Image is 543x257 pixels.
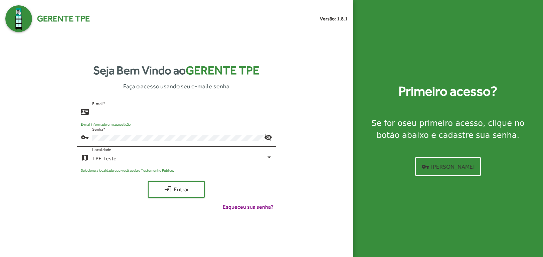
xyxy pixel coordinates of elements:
[93,62,259,79] strong: Seja Bem Vindo ao
[81,153,89,161] mat-icon: map
[421,163,429,171] mat-icon: vpn_key
[164,185,172,193] mat-icon: login
[402,119,483,128] strong: seu primeiro acesso
[81,133,89,141] mat-icon: vpn_key
[81,122,132,126] mat-hint: E-mail informado em sua petição.
[421,161,475,173] span: [PERSON_NAME]
[320,15,348,22] small: Versão: 1.8.1
[123,82,229,91] span: Faça o acesso usando seu e-mail e senha
[81,107,89,115] mat-icon: contact_mail
[37,12,90,25] span: Gerente TPE
[264,133,272,141] mat-icon: visibility_off
[415,157,481,176] button: [PERSON_NAME]
[223,203,274,211] span: Esqueceu sua senha?
[148,181,205,198] button: Entrar
[92,155,117,162] span: TPE Teste
[154,183,199,195] span: Entrar
[186,64,259,77] span: Gerente TPE
[81,168,174,172] mat-hint: Selecione a localidade que você apoia o Testemunho Público.
[5,5,32,32] img: Logo Gerente
[398,81,497,101] strong: Primeiro acesso?
[361,117,535,141] div: Se for o , clique no botão abaixo e cadastre sua senha.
